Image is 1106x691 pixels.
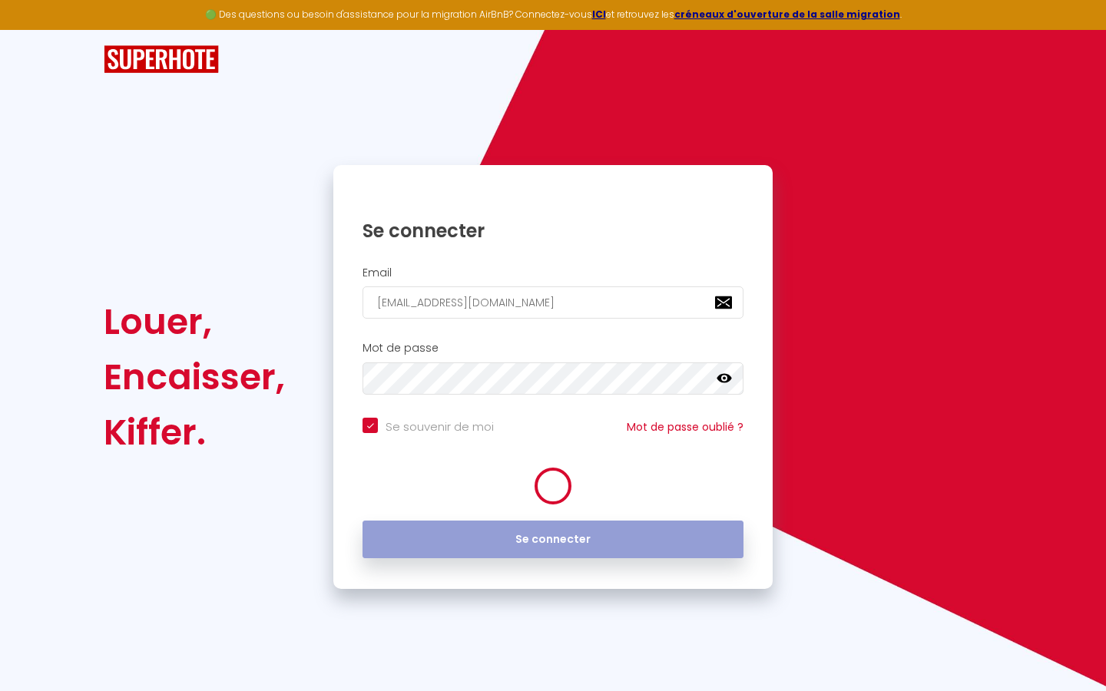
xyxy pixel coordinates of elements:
div: Kiffer. [104,405,285,460]
h1: Se connecter [363,219,743,243]
button: Se connecter [363,521,743,559]
a: Mot de passe oublié ? [627,419,743,435]
a: créneaux d'ouverture de la salle migration [674,8,900,21]
img: SuperHote logo [104,45,219,74]
button: Ouvrir le widget de chat LiveChat [12,6,58,52]
div: Encaisser, [104,349,285,405]
h2: Mot de passe [363,342,743,355]
div: Louer, [104,294,285,349]
input: Ton Email [363,286,743,319]
h2: Email [363,266,743,279]
a: ICI [592,8,606,21]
